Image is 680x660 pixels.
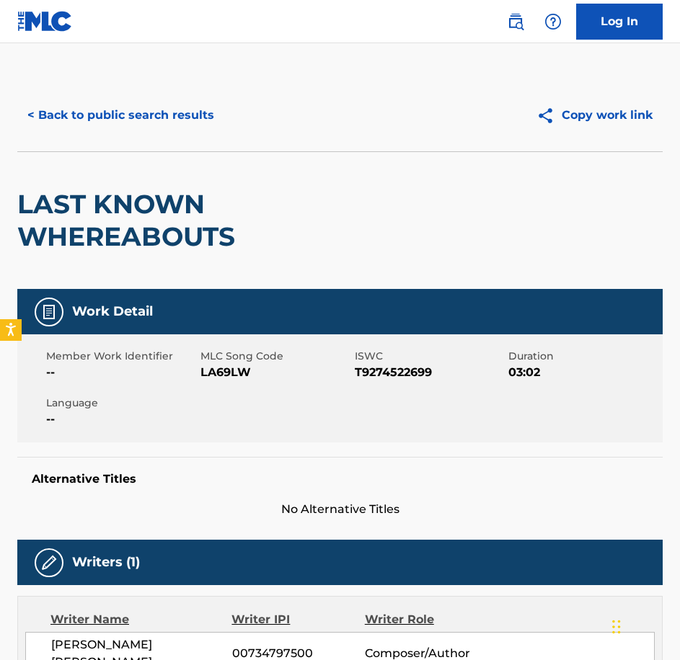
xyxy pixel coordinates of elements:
div: Help [539,7,568,36]
span: 03:02 [508,364,659,381]
img: Writers [40,554,58,571]
img: MLC Logo [17,11,73,32]
div: Writer Name [50,611,231,628]
h2: LAST KNOWN WHEREABOUTS [17,188,405,253]
iframe: Chat Widget [608,591,680,660]
div: Writer Role [365,611,486,628]
span: -- [46,364,197,381]
span: ISWC [355,349,505,364]
h5: Work Detail [72,303,153,320]
img: help [544,13,562,30]
div: Drag [612,605,621,648]
span: MLC Song Code [200,349,351,364]
img: Work Detail [40,303,58,321]
img: Copy work link [537,107,562,125]
span: No Alternative Titles [17,501,663,518]
span: Duration [508,349,659,364]
span: T9274522699 [355,364,505,381]
div: Writer IPI [231,611,364,628]
h5: Alternative Titles [32,472,648,486]
button: Copy work link [526,97,663,133]
button: < Back to public search results [17,97,224,133]
a: Log In [576,4,663,40]
a: Public Search [501,7,530,36]
h5: Writers (1) [72,554,140,571]
img: search [507,13,524,30]
span: -- [46,411,197,428]
span: Member Work Identifier [46,349,197,364]
span: Language [46,396,197,411]
span: LA69LW [200,364,351,381]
